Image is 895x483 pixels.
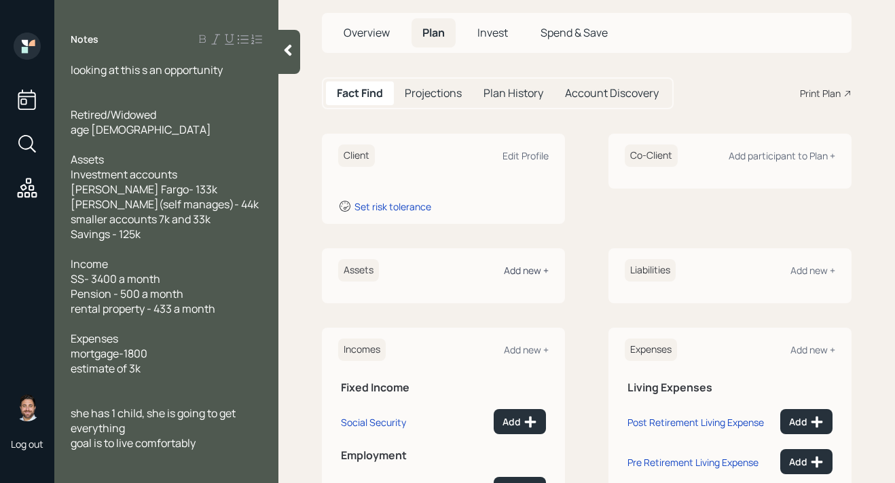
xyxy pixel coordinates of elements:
h6: Liabilities [625,259,676,282]
span: Income SS- 3400 a month Pension - 500 a month rental property - 433 a month [71,256,215,316]
div: Post Retirement Living Expense [627,416,764,429]
h5: Account Discovery [565,87,659,100]
div: Add [503,415,537,429]
button: Add [780,409,833,434]
span: looking at this s an opportunity [71,62,223,77]
h5: Living Expenses [627,381,833,394]
button: Add [780,449,833,474]
h5: Projections [405,87,462,100]
span: Overview [344,25,390,40]
h6: Incomes [338,339,386,361]
h5: Fixed Income [341,381,546,394]
h6: Expenses [625,339,677,361]
div: Social Security [341,416,406,429]
label: Notes [71,33,98,46]
div: Log out [11,438,43,450]
div: Edit Profile [503,149,549,162]
h5: Plan History [483,87,543,100]
h6: Co-Client [625,144,678,167]
div: Add new + [790,343,835,356]
span: she has 1 child, she is going to get everything goal is to live comfortably [71,406,238,450]
span: Invest [477,25,508,40]
span: Spend & Save [541,25,608,40]
span: Expenses mortgage-1800 estimate of 3k [71,331,147,376]
div: Add [789,455,824,469]
img: michael-russo-headshot.png [14,394,41,421]
div: Print Plan [800,86,841,100]
div: Set risk tolerance [354,200,431,213]
span: Plan [422,25,445,40]
div: Add participant to Plan + [729,149,835,162]
button: Add [494,409,546,434]
div: Add new + [504,264,549,277]
h5: Employment [341,449,546,462]
h6: Assets [338,259,379,282]
h6: Client [338,144,375,167]
span: Assets Investment accounts [PERSON_NAME] Fargo- 133k [PERSON_NAME](self manages)- 44k smaller acc... [71,152,259,241]
div: Add new + [790,264,835,277]
h5: Fact Find [337,87,383,100]
div: Pre Retirement Living Expense [627,456,759,469]
div: Add [789,415,824,429]
div: Add new + [504,343,549,356]
span: Retired/Widowed age [DEMOGRAPHIC_DATA] [71,107,211,137]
